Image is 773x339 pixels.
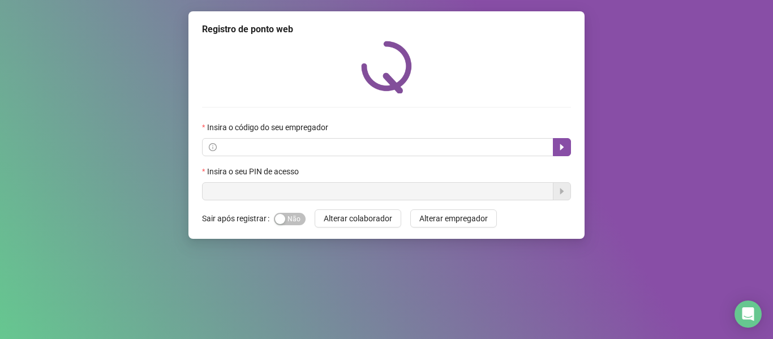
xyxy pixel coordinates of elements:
button: Alterar empregador [410,209,497,228]
label: Insira o código do seu empregador [202,121,336,134]
img: QRPoint [361,41,412,93]
span: Alterar colaborador [324,212,392,225]
label: Insira o seu PIN de acesso [202,165,306,178]
label: Sair após registrar [202,209,274,228]
span: info-circle [209,143,217,151]
div: Registro de ponto web [202,23,571,36]
button: Alterar colaborador [315,209,401,228]
div: Open Intercom Messenger [735,301,762,328]
span: caret-right [557,143,566,152]
span: Alterar empregador [419,212,488,225]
